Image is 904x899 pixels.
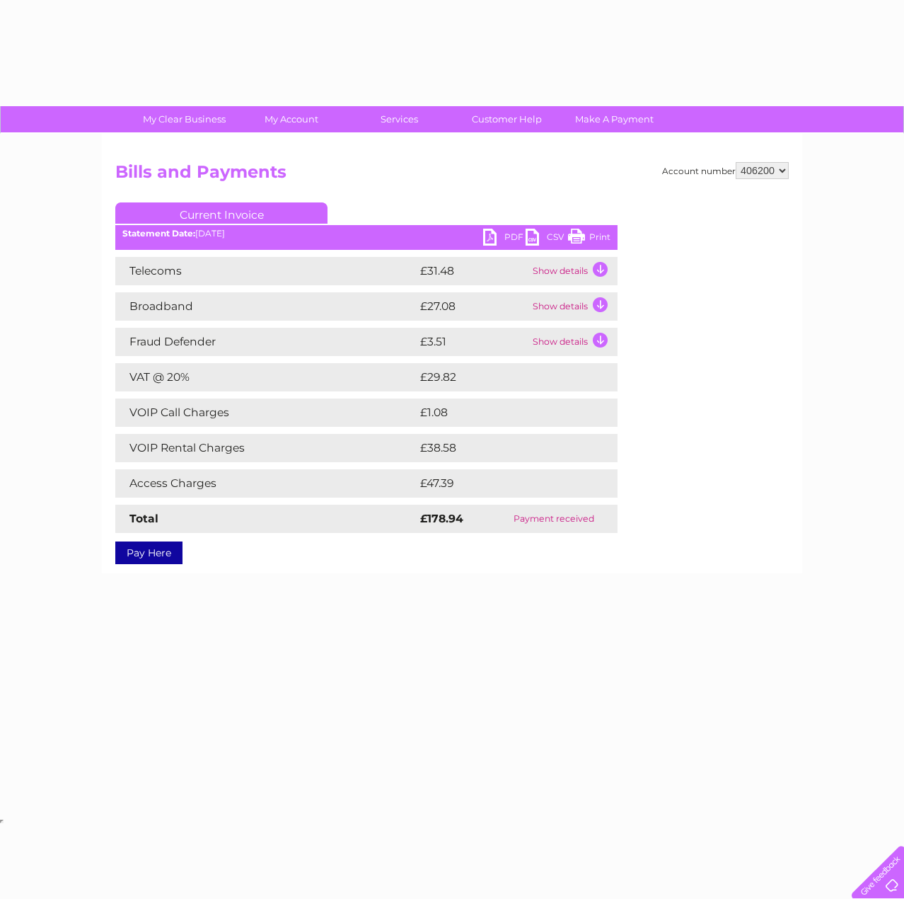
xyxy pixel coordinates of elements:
b: Statement Date: [122,228,195,239]
td: Show details [529,292,618,321]
a: Services [341,106,458,132]
td: Show details [529,257,618,285]
strong: £178.94 [420,512,463,525]
a: My Clear Business [126,106,243,132]
a: My Account [233,106,350,132]
td: Payment received [489,505,618,533]
td: Broadband [115,292,417,321]
td: Access Charges [115,469,417,498]
td: £29.82 [417,363,589,391]
h2: Bills and Payments [115,162,789,189]
td: £27.08 [417,292,529,321]
strong: Total [129,512,158,525]
td: £47.39 [417,469,588,498]
a: Print [568,229,610,249]
a: Pay Here [115,542,182,564]
a: Customer Help [448,106,565,132]
a: Current Invoice [115,202,328,224]
td: £38.58 [417,434,589,462]
td: £31.48 [417,257,529,285]
td: VAT @ 20% [115,363,417,391]
div: Account number [662,162,789,179]
a: CSV [526,229,568,249]
td: VOIP Call Charges [115,399,417,427]
a: Make A Payment [556,106,673,132]
td: Telecoms [115,257,417,285]
td: £3.51 [417,328,529,356]
td: VOIP Rental Charges [115,434,417,462]
a: PDF [483,229,526,249]
td: £1.08 [417,399,584,427]
div: [DATE] [115,229,618,239]
td: Show details [529,328,618,356]
td: Fraud Defender [115,328,417,356]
